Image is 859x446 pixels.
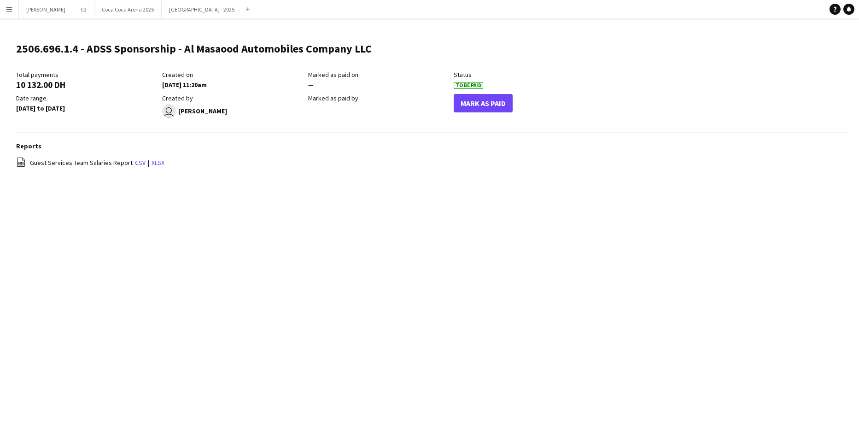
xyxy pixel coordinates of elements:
[94,0,162,18] button: Coca Coca Arena 2025
[16,70,158,79] div: Total payments
[308,70,450,79] div: Marked as paid on
[16,157,850,169] div: |
[19,0,73,18] button: [PERSON_NAME]
[30,158,133,167] span: Guest Services Team Salaries Report
[162,0,242,18] button: [GEOGRAPHIC_DATA] - 2025
[162,104,304,118] div: [PERSON_NAME]
[16,104,158,112] div: [DATE] to [DATE]
[308,94,450,102] div: Marked as paid by
[16,142,850,150] h3: Reports
[454,70,595,79] div: Status
[454,94,513,112] button: Mark As Paid
[135,158,146,167] a: csv
[152,158,164,167] a: xlsx
[16,81,158,89] div: 10 132.00 DH
[308,104,313,112] span: —
[16,94,158,102] div: Date range
[73,0,94,18] button: C3
[162,94,304,102] div: Created by
[16,42,372,56] h1: 2506.696.1.4 - ADSS Sponsorship - Al Masaood Automobiles Company LLC
[162,81,304,89] div: [DATE] 11:20am
[454,82,483,89] span: To Be Paid
[308,81,313,89] span: —
[162,70,304,79] div: Created on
